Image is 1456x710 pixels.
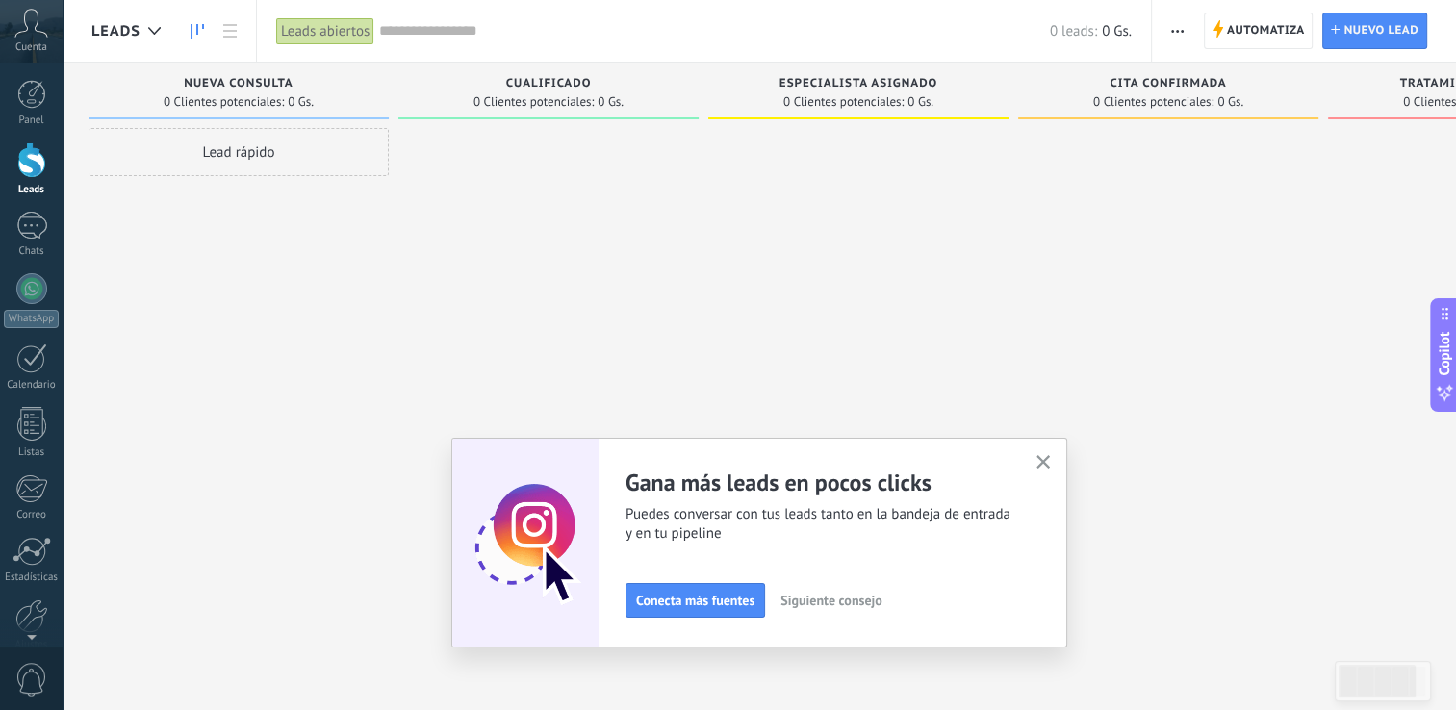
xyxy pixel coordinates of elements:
div: WhatsApp [4,310,59,328]
div: Cualificado [408,77,689,93]
span: Nueva consulta [184,77,293,90]
a: Automatiza [1204,13,1314,49]
span: Cuenta [15,41,47,54]
button: Conecta más fuentes [626,583,765,618]
div: Chats [4,245,60,258]
button: Más [1163,13,1191,49]
div: Leads abiertos [276,17,374,45]
span: Cualificado [506,77,592,90]
span: 0 Gs. [1217,96,1243,108]
span: Especialista asignado [779,77,937,90]
span: Automatiza [1227,13,1305,48]
div: Estadísticas [4,571,60,584]
a: Lista [214,13,246,50]
span: Conecta más fuentes [636,594,754,607]
span: 0 leads: [1050,22,1097,40]
a: Nuevo lead [1322,13,1427,49]
span: 0 Gs. [1102,22,1132,40]
span: 0 Clientes potenciales: [783,96,904,108]
div: Correo [4,509,60,521]
div: Leads [4,184,60,196]
span: Leads [91,22,140,40]
span: 0 Gs. [598,96,624,108]
span: 0 Clientes potenciales: [1093,96,1213,108]
span: 0 Gs. [907,96,933,108]
span: 0 Clientes potenciales: [473,96,594,108]
span: 0 Gs. [288,96,314,108]
span: Puedes conversar con tus leads tanto en la bandeja de entrada y en tu pipeline [626,505,1012,544]
h2: Gana más leads en pocos clicks [626,468,1012,497]
div: Calendario [4,379,60,392]
div: Especialista asignado [718,77,999,93]
span: Siguiente consejo [780,594,881,607]
div: Lead rápido [89,128,389,176]
div: Nueva consulta [98,77,379,93]
span: 0 Clientes potenciales: [164,96,284,108]
div: Cita confirmada [1028,77,1309,93]
button: Siguiente consejo [772,586,890,615]
span: Copilot [1435,332,1454,376]
span: Cita confirmada [1110,77,1226,90]
div: Panel [4,114,60,127]
div: Listas [4,446,60,459]
a: Leads [181,13,214,50]
span: Nuevo lead [1343,13,1418,48]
